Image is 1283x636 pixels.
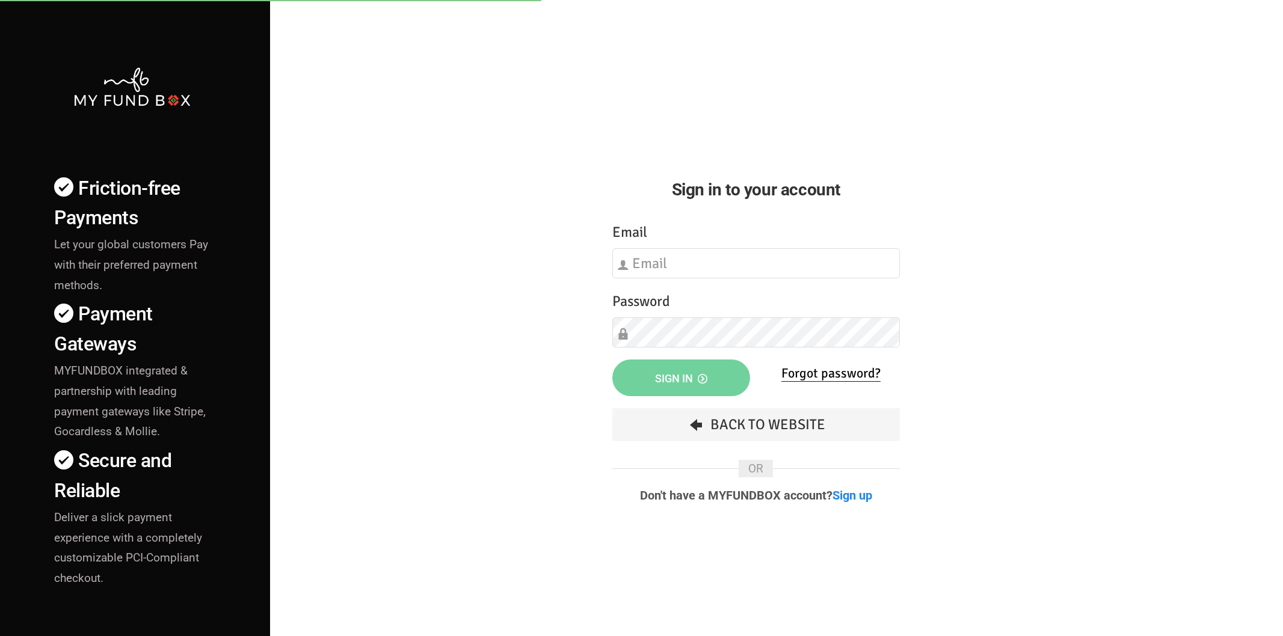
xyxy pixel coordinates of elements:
h4: Friction-free Payments [54,174,222,233]
input: Email [612,248,900,278]
span: Deliver a slick payment experience with a completely customizable PCI-Compliant checkout. [54,510,202,586]
img: mfbwhite.png [73,66,192,108]
a: Sign up [832,488,872,503]
p: Don't have a MYFUNDBOX account? [612,489,900,501]
h4: Secure and Reliable [54,446,222,505]
span: Let your global customers Pay with their preferred payment methods. [54,237,208,292]
span: Sign in [655,372,707,385]
span: MYFUNDBOX integrated & partnership with leading payment gateways like Stripe, Gocardless & Mollie. [54,364,206,439]
h2: Sign in to your account [612,177,900,203]
label: Email [612,221,647,243]
button: Sign in [612,359,750,396]
a: Forgot password? [781,365,881,382]
label: Password [612,290,670,313]
a: Back To Website [612,408,900,441]
h4: Payment Gateways [54,299,222,358]
span: OR [739,460,773,477]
